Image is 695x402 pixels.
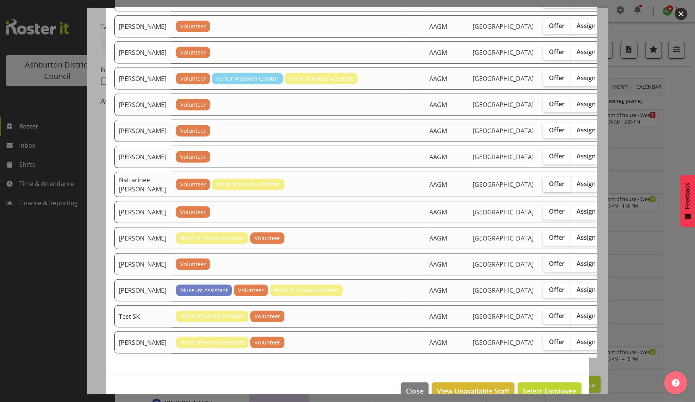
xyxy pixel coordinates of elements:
[549,286,565,293] span: Offer
[180,286,228,295] span: Museum Assistant
[429,234,447,242] span: AAGM
[473,312,534,321] span: [GEOGRAPHIC_DATA]
[577,338,596,346] span: Assign
[577,286,596,293] span: Assign
[429,74,447,83] span: AAGM
[684,183,691,209] span: Feedback
[429,180,447,189] span: AAGM
[577,260,596,267] span: Assign
[429,260,447,269] span: AAGM
[429,153,447,161] span: AAGM
[473,234,534,242] span: [GEOGRAPHIC_DATA]
[180,153,206,161] span: Volunteer
[549,152,565,160] span: Offer
[432,382,514,399] button: View Unavailable Staff
[289,74,353,83] span: Front of House Assistant
[114,94,171,116] td: [PERSON_NAME]
[473,127,534,135] span: [GEOGRAPHIC_DATA]
[549,312,565,320] span: Offer
[180,234,244,242] span: Front of House Assistant
[114,146,171,168] td: [PERSON_NAME]
[473,22,534,31] span: [GEOGRAPHIC_DATA]
[114,120,171,142] td: [PERSON_NAME]
[549,48,565,56] span: Offer
[114,227,171,249] td: [PERSON_NAME]
[429,22,447,31] span: AAGM
[577,74,596,82] span: Assign
[255,312,280,321] span: Volunteer
[180,180,206,189] span: Volunteer
[406,386,424,396] span: Close
[180,208,206,216] span: Volunteer
[523,386,576,395] span: Select Employee
[180,260,206,269] span: Volunteer
[473,74,534,83] span: [GEOGRAPHIC_DATA]
[180,100,206,109] span: Volunteer
[255,234,280,242] span: Volunteer
[549,100,565,108] span: Offer
[429,312,447,321] span: AAGM
[114,15,171,38] td: [PERSON_NAME]
[577,152,596,160] span: Assign
[114,68,171,90] td: [PERSON_NAME]
[577,100,596,108] span: Assign
[114,201,171,223] td: [PERSON_NAME]
[473,286,534,295] span: [GEOGRAPHIC_DATA]
[577,312,596,320] span: Assign
[549,260,565,267] span: Offer
[180,338,244,347] span: Front of House Assistant
[577,48,596,56] span: Assign
[577,180,596,188] span: Assign
[180,312,244,321] span: Front of House Assistant
[577,208,596,215] span: Assign
[114,305,171,328] td: Test SK
[549,74,565,82] span: Offer
[549,338,565,346] span: Offer
[680,175,695,227] button: Feedback - Show survey
[114,41,171,64] td: [PERSON_NAME]
[429,286,447,295] span: AAGM
[473,153,534,161] span: [GEOGRAPHIC_DATA]
[577,126,596,134] span: Assign
[549,22,565,30] span: Offer
[401,382,429,399] button: Close
[518,382,581,399] button: Select Employee
[429,48,447,57] span: AAGM
[180,127,206,135] span: Volunteer
[180,22,206,31] span: Volunteer
[429,100,447,109] span: AAGM
[429,208,447,216] span: AAGM
[549,234,565,241] span: Offer
[577,234,596,241] span: Assign
[216,74,279,83] span: Senior Museum Curator
[549,208,565,215] span: Offer
[180,74,206,83] span: Volunteer
[429,338,447,347] span: AAGM
[114,279,171,301] td: [PERSON_NAME]
[473,48,534,57] span: [GEOGRAPHIC_DATA]
[473,100,534,109] span: [GEOGRAPHIC_DATA]
[114,253,171,275] td: [PERSON_NAME]
[549,180,565,188] span: Offer
[672,379,680,387] img: help-xxl-2.png
[473,180,534,189] span: [GEOGRAPHIC_DATA]
[429,127,447,135] span: AAGM
[473,338,534,347] span: [GEOGRAPHIC_DATA]
[216,180,280,189] span: Front of House Assistant
[274,286,338,295] span: Front of House Assistant
[577,22,596,30] span: Assign
[473,208,534,216] span: [GEOGRAPHIC_DATA]
[437,386,509,396] span: View Unavailable Staff
[238,286,264,295] span: Volunteer
[114,172,171,197] td: Nattarinee [PERSON_NAME]
[180,48,206,57] span: Volunteer
[473,260,534,269] span: [GEOGRAPHIC_DATA]
[549,126,565,134] span: Offer
[255,338,280,347] span: Volunteer
[114,331,171,354] td: [PERSON_NAME]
